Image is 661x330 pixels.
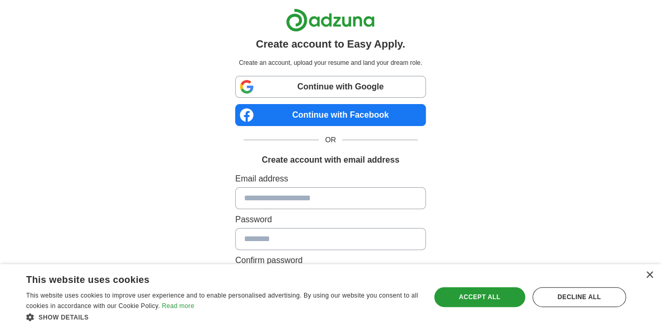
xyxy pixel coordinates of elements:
[39,314,89,321] span: Show details
[256,36,405,52] h1: Create account to Easy Apply.
[532,287,626,307] div: Decline all
[434,287,525,307] div: Accept all
[26,312,419,322] div: Show details
[26,292,418,310] span: This website uses cookies to improve user experience and to enable personalised advertising. By u...
[286,8,375,32] img: Adzuna logo
[235,104,426,126] a: Continue with Facebook
[645,271,653,279] div: Close
[319,134,342,145] span: OR
[235,213,426,226] label: Password
[235,173,426,185] label: Email address
[162,302,194,310] a: Read more, opens a new window
[262,154,399,166] h1: Create account with email address
[26,270,392,286] div: This website uses cookies
[235,254,426,267] label: Confirm password
[235,76,426,98] a: Continue with Google
[237,58,424,67] p: Create an account, upload your resume and land your dream role.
